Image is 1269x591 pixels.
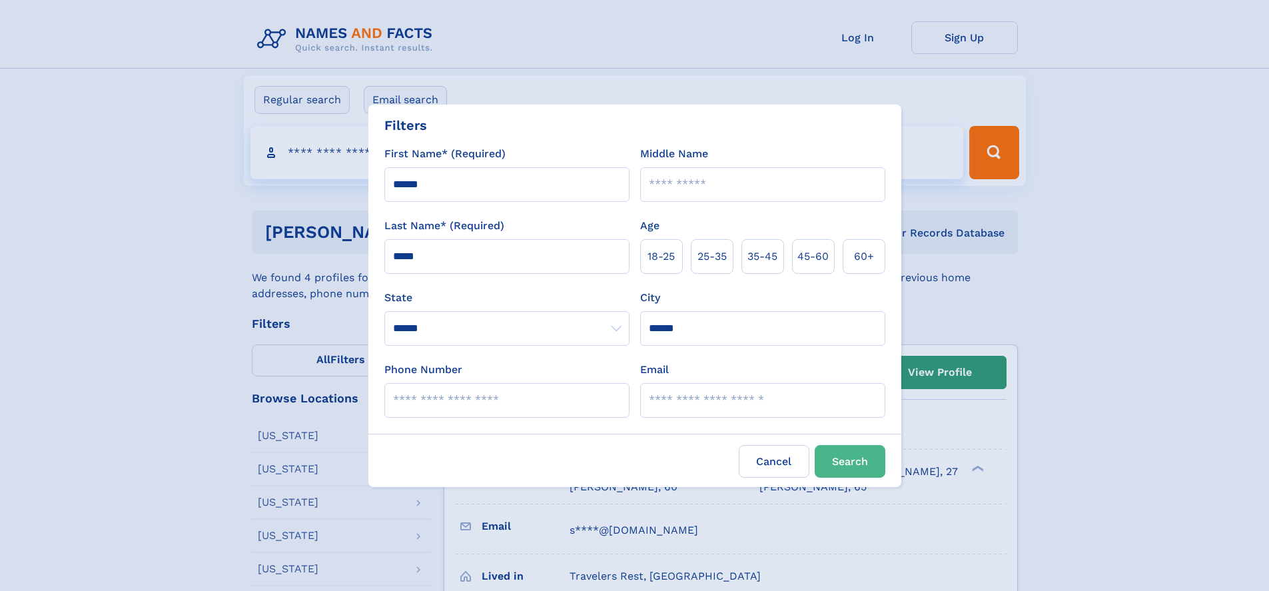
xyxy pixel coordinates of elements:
label: State [384,290,630,306]
button: Search [815,445,885,478]
label: Cancel [739,445,809,478]
div: Filters [384,115,427,135]
span: 18‑25 [647,249,675,265]
label: Age [640,218,659,234]
label: Last Name* (Required) [384,218,504,234]
span: 45‑60 [797,249,829,265]
span: 35‑45 [747,249,777,265]
span: 60+ [854,249,874,265]
label: Middle Name [640,146,708,162]
label: Phone Number [384,362,462,378]
span: 25‑35 [697,249,727,265]
label: First Name* (Required) [384,146,506,162]
label: Email [640,362,669,378]
label: City [640,290,660,306]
